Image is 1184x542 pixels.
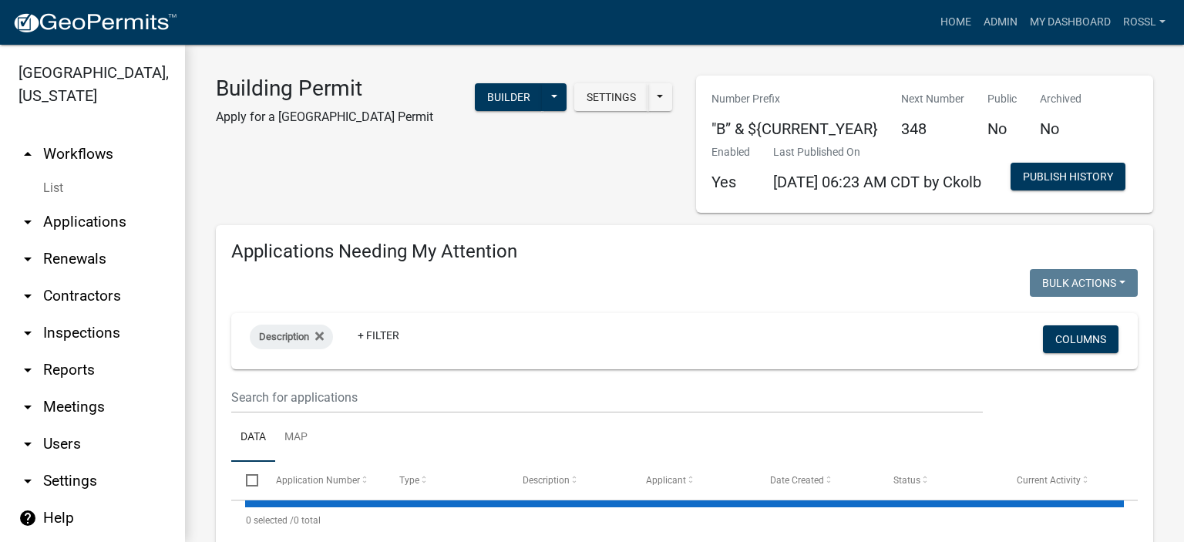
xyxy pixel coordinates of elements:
i: arrow_drop_down [18,435,37,453]
h5: 348 [901,120,964,138]
a: Home [934,8,977,37]
p: Enabled [711,144,750,160]
span: 0 selected / [246,515,294,526]
i: arrow_drop_down [18,361,37,379]
h5: No [1040,120,1081,138]
p: Public [987,91,1017,107]
datatable-header-cell: Applicant [631,462,755,499]
a: Data [231,413,275,463]
datatable-header-cell: Current Activity [1002,462,1125,499]
span: Description [259,331,309,342]
a: My Dashboard [1024,8,1117,37]
i: arrow_drop_up [18,145,37,163]
a: Map [275,413,317,463]
button: Bulk Actions [1030,269,1138,297]
input: Search for applications [231,382,983,413]
i: arrow_drop_down [18,324,37,342]
span: Date Created [770,475,824,486]
i: arrow_drop_down [18,398,37,416]
p: Last Published On [773,144,981,160]
p: Number Prefix [711,91,878,107]
h5: Yes [711,173,750,191]
datatable-header-cell: Application Number [261,462,384,499]
h5: No [987,120,1017,138]
datatable-header-cell: Date Created [755,462,878,499]
h4: Applications Needing My Attention [231,241,1138,263]
p: Apply for a [GEOGRAPHIC_DATA] Permit [216,108,433,126]
a: + Filter [345,321,412,349]
a: RossL [1117,8,1172,37]
i: arrow_drop_down [18,287,37,305]
span: Application Number [276,475,360,486]
span: Description [523,475,570,486]
datatable-header-cell: Status [879,462,1002,499]
a: Admin [977,8,1024,37]
datatable-header-cell: Description [508,462,631,499]
span: Current Activity [1017,475,1081,486]
h3: Building Permit [216,76,433,102]
div: 0 total [231,501,1138,540]
datatable-header-cell: Type [385,462,508,499]
p: Next Number [901,91,964,107]
button: Publish History [1011,163,1125,190]
i: help [18,509,37,527]
i: arrow_drop_down [18,213,37,231]
span: Type [399,475,419,486]
span: Applicant [646,475,686,486]
i: arrow_drop_down [18,250,37,268]
span: [DATE] 06:23 AM CDT by Ckolb [773,173,981,191]
p: Archived [1040,91,1081,107]
datatable-header-cell: Select [231,462,261,499]
wm-modal-confirm: Workflow Publish History [1011,172,1125,184]
span: Status [893,475,920,486]
button: Columns [1043,325,1118,353]
button: Settings [574,83,648,111]
h5: "B” & ${CURRENT_YEAR} [711,120,878,138]
i: arrow_drop_down [18,472,37,490]
button: Builder [475,83,543,111]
